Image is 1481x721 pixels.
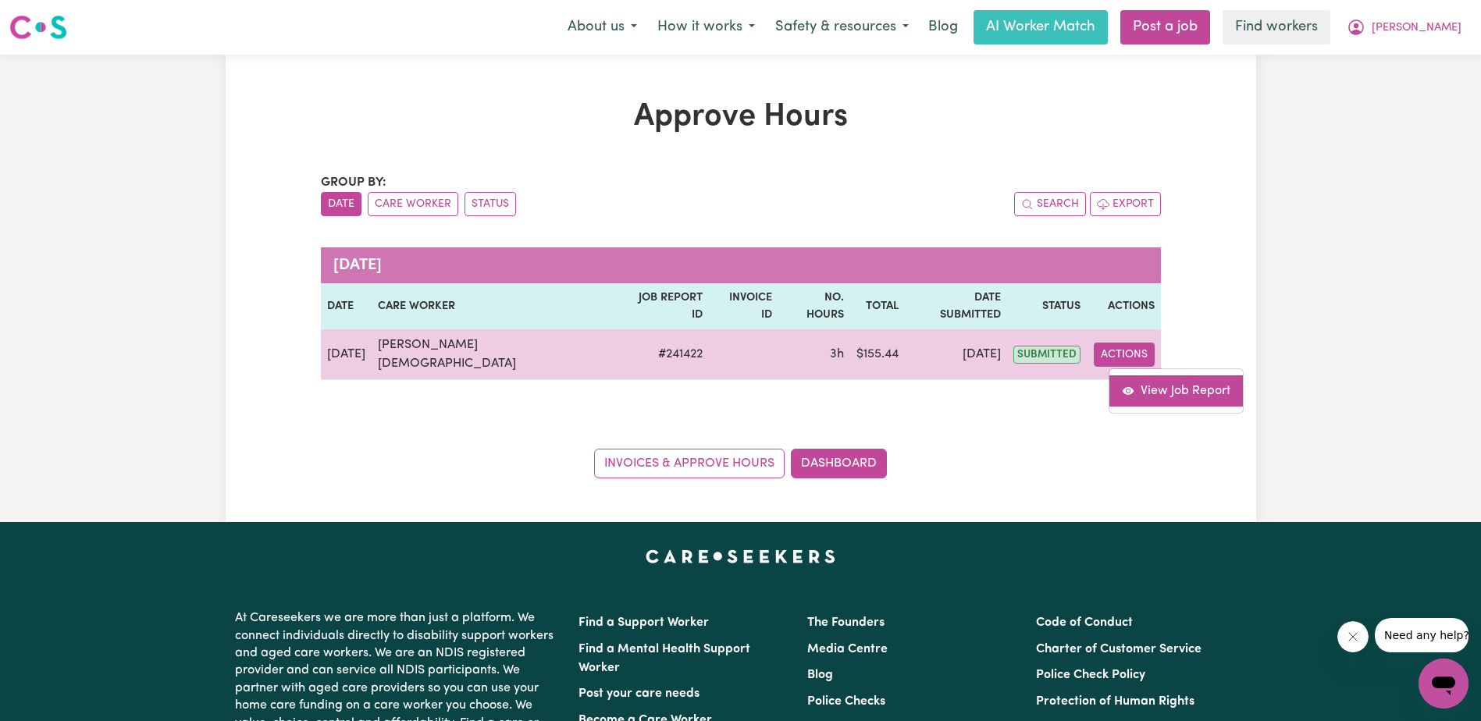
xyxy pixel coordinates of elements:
[807,695,885,708] a: Police Checks
[579,616,709,629] a: Find a Support Worker
[905,283,1007,329] th: Date Submitted
[372,283,620,329] th: Care worker
[850,329,905,380] td: $ 155.44
[1036,669,1145,681] a: Police Check Policy
[579,643,750,674] a: Find a Mental Health Support Worker
[321,192,361,216] button: sort invoices by date
[9,9,67,45] a: Careseekers logo
[646,550,835,563] a: Careseekers home page
[1337,11,1472,44] button: My Account
[1337,621,1369,652] iframe: Close message
[620,329,710,380] td: # 241422
[765,11,919,44] button: Safety & resources
[579,687,700,700] a: Post your care needs
[321,247,1161,283] caption: [DATE]
[368,192,458,216] button: sort invoices by care worker
[647,11,765,44] button: How it works
[850,283,905,329] th: Total
[1036,643,1202,655] a: Charter of Customer Service
[594,449,785,478] a: Invoices & Approve Hours
[1109,368,1244,414] div: Actions
[1120,10,1210,44] a: Post a job
[1109,375,1243,407] a: View job report 241422
[1090,192,1161,216] button: Export
[9,11,94,23] span: Need any help?
[557,11,647,44] button: About us
[1036,616,1133,629] a: Code of Conduct
[1375,618,1469,652] iframe: Message from company
[1007,283,1087,329] th: Status
[321,176,386,189] span: Group by:
[1223,10,1330,44] a: Find workers
[321,283,372,329] th: Date
[974,10,1108,44] a: AI Worker Match
[1014,192,1086,216] button: Search
[709,283,778,329] th: Invoice ID
[791,449,887,478] a: Dashboard
[372,329,620,380] td: [PERSON_NAME][DEMOGRAPHIC_DATA]
[1094,343,1155,367] button: Actions
[1372,20,1461,37] span: [PERSON_NAME]
[9,13,67,41] img: Careseekers logo
[1087,283,1160,329] th: Actions
[1036,695,1194,708] a: Protection of Human Rights
[807,669,833,681] a: Blog
[620,283,710,329] th: Job Report ID
[830,348,844,360] span: 3 hours
[1013,346,1080,364] span: submitted
[919,10,967,44] a: Blog
[905,329,1007,380] td: [DATE]
[807,616,885,629] a: The Founders
[778,283,850,329] th: No. Hours
[807,643,888,655] a: Media Centre
[321,98,1161,136] h1: Approve Hours
[465,192,516,216] button: sort invoices by paid status
[321,329,372,380] td: [DATE]
[1419,659,1469,709] iframe: Button to launch messaging window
